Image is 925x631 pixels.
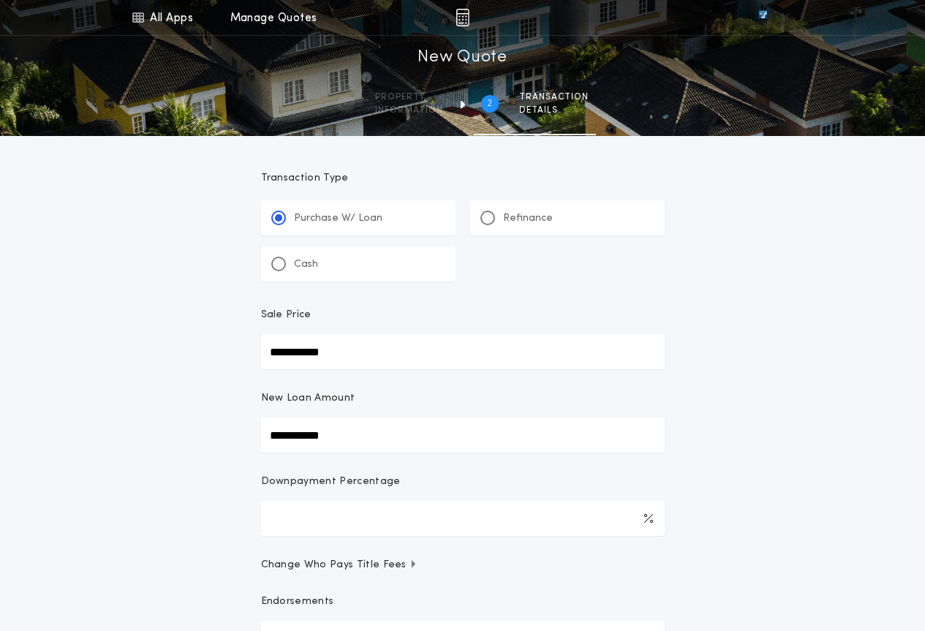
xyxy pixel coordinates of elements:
h2: 2 [487,98,492,110]
span: Property [375,91,443,103]
button: Change Who Pays Title Fees [261,558,665,573]
input: New Loan Amount [261,417,665,453]
h1: New Quote [418,46,507,69]
p: Sale Price [261,308,312,322]
span: Transaction [519,91,589,103]
p: Refinance [503,211,553,226]
img: img [456,9,469,26]
p: Transaction Type [261,171,665,186]
p: Cash [294,257,318,272]
span: Change Who Pays Title Fees [261,558,418,573]
input: Downpayment Percentage [261,501,665,536]
span: information [375,105,443,116]
img: vs-icon [732,10,793,25]
p: Downpayment Percentage [261,475,401,489]
input: Sale Price [261,334,665,369]
span: details [519,105,589,116]
p: Purchase W/ Loan [294,211,382,226]
p: Endorsements [261,594,665,609]
p: New Loan Amount [261,391,355,406]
